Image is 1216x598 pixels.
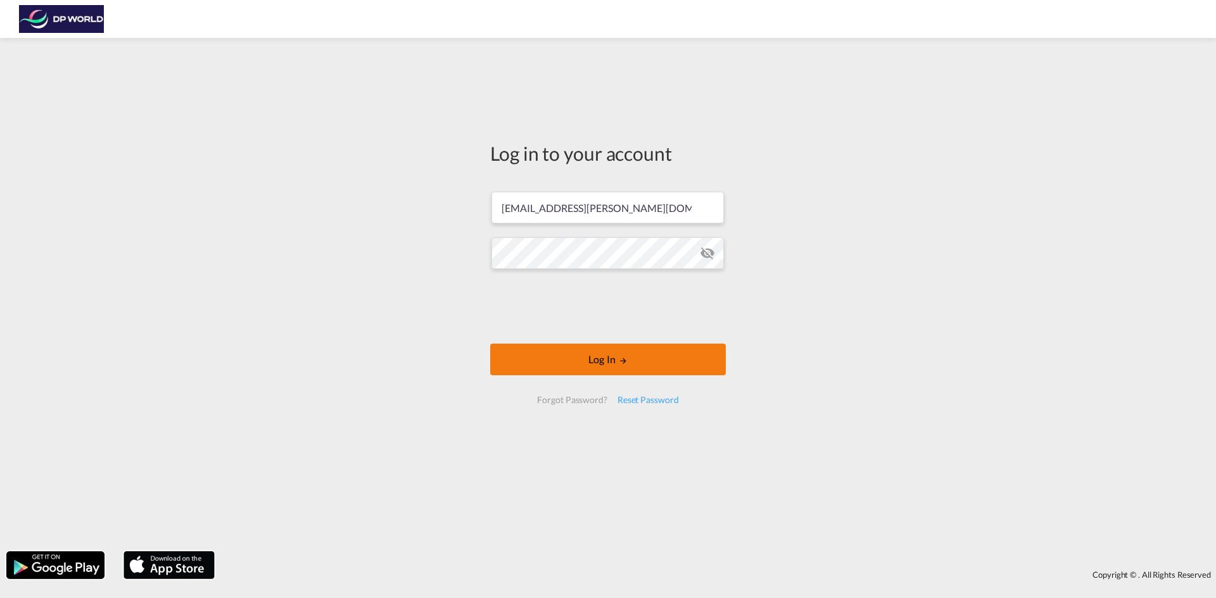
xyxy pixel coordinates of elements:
[700,246,715,261] md-icon: icon-eye-off
[5,550,106,580] img: google.png
[512,282,704,331] iframe: reCAPTCHA
[490,344,726,375] button: LOGIN
[221,564,1216,585] div: Copyright © . All Rights Reserved
[532,389,612,411] div: Forgot Password?
[19,5,104,34] img: c08ca190194411f088ed0f3ba295208c.png
[122,550,216,580] img: apple.png
[490,140,726,166] div: Log in to your account
[612,389,684,411] div: Reset Password
[491,192,724,223] input: Enter email/phone number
